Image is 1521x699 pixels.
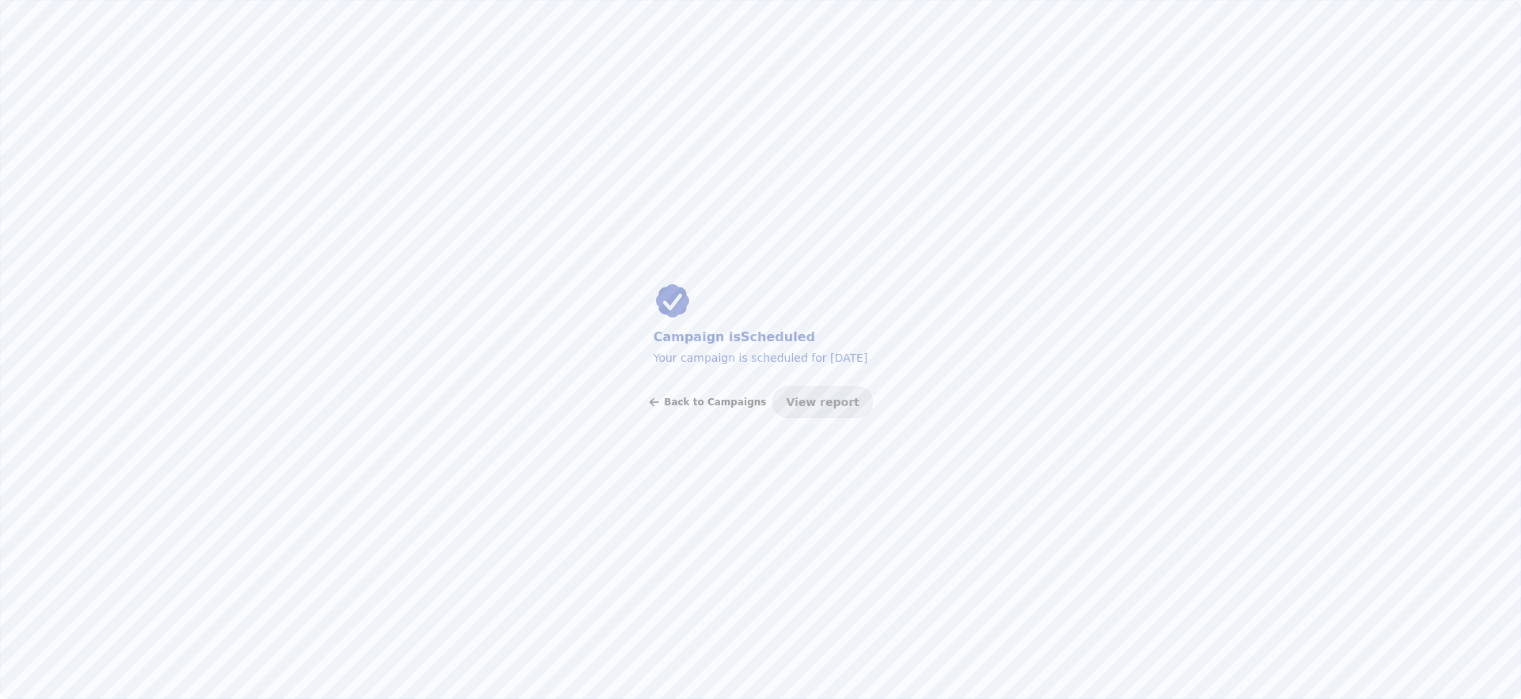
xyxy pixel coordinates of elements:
[648,386,766,418] button: Back to Campaigns
[654,348,868,367] p: Your campaign is scheduled for [DATE]
[786,397,859,408] span: View report
[664,397,766,407] span: Back to Campaigns
[654,326,868,348] h2: Campaign is Scheduled
[772,386,872,418] button: View report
